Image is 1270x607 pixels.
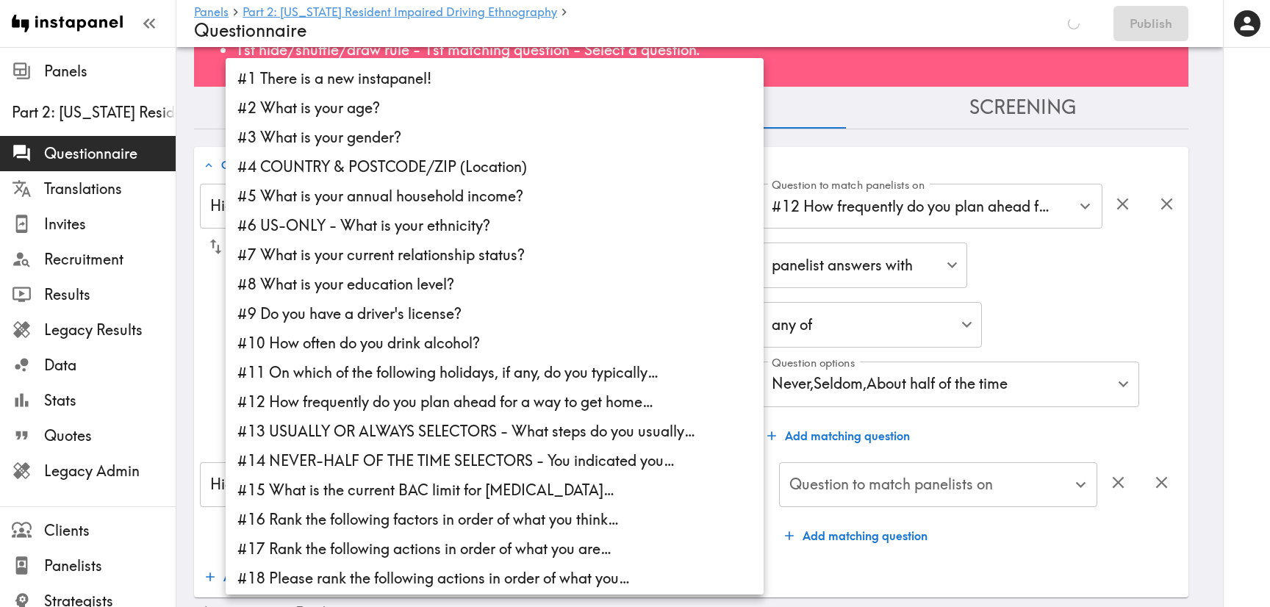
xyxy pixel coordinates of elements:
[226,387,764,417] li: #12 How frequently do you plan ahead for a way to get home…
[226,417,764,446] li: #13 USUALLY OR ALWAYS SELECTORS - What steps do you usually…
[226,270,764,299] li: #8 What is your education level?
[226,475,764,505] li: #15 What is the current BAC limit for [MEDICAL_DATA]…
[226,64,764,93] li: #1 There is a new instapanel!
[226,93,764,123] li: #2 What is your age?
[226,564,764,593] li: #18 Please rank the following actions in order of what you…
[226,182,764,211] li: #5 What is your annual household income?
[226,358,764,387] li: #11 On which of the following holidays, if any, do you typically…
[226,534,764,564] li: #17 Rank the following actions in order of what you are…
[226,446,764,475] li: #14 NEVER-HALF OF THE TIME SELECTORS - You indicated you…
[226,211,764,240] li: #6 US-ONLY - What is your ethnicity?
[226,505,764,534] li: #16 Rank the following factors in order of what you think…
[226,123,764,152] li: #3 What is your gender?
[226,328,764,358] li: #10 How often do you drink alcohol?
[226,152,764,182] li: #4 COUNTRY & POSTCODE/ZIP (Location)
[226,299,764,328] li: #9 Do you have a driver's license?
[226,240,764,270] li: #7 What is your current relationship status?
